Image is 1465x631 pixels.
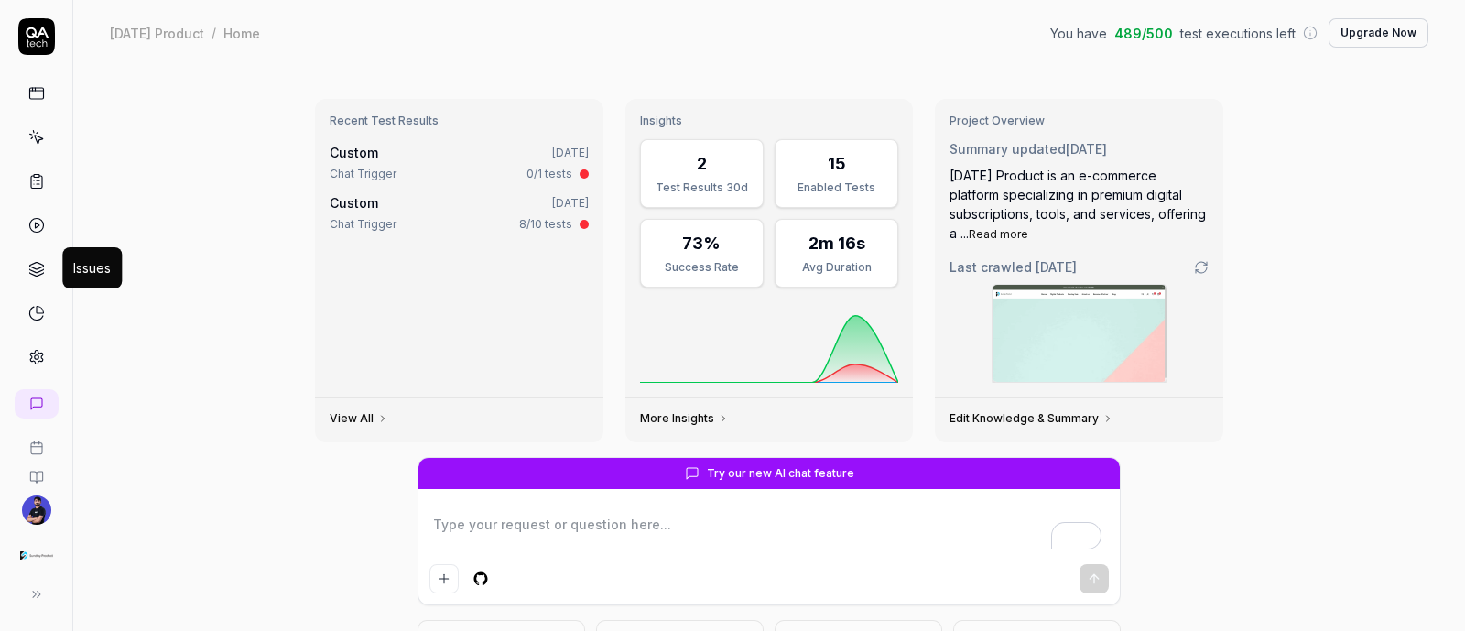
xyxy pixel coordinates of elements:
[1180,24,1296,43] span: test executions left
[652,180,752,196] div: Test Results 30d
[950,141,1066,157] span: Summary updated
[7,426,65,455] a: Book a call with us
[20,539,53,572] img: SundayProduct Logo
[73,258,111,277] div: Issues
[828,151,846,176] div: 15
[110,24,204,42] div: [DATE] Product
[787,259,886,276] div: Avg Duration
[330,166,396,182] div: Chat Trigger
[330,411,388,426] a: View All
[223,24,260,42] div: Home
[682,231,721,256] div: 73%
[707,465,854,482] span: Try our new AI chat feature
[326,139,592,186] a: Custom[DATE]Chat Trigger0/1 tests
[808,231,865,256] div: 2m 16s
[787,180,886,196] div: Enabled Tests
[993,285,1167,382] img: Screenshot
[330,145,378,160] span: Custom
[330,114,589,128] h3: Recent Test Results
[7,455,65,484] a: Documentation
[1114,24,1173,43] span: 489 / 500
[697,151,707,176] div: 2
[1036,259,1077,275] time: [DATE]
[22,495,51,525] img: f94d135f-55d3-432e-9c6b-a086576d5903.jpg
[330,216,396,233] div: Chat Trigger
[519,216,572,233] div: 8/10 tests
[640,114,899,128] h3: Insights
[15,389,59,419] a: New conversation
[552,196,589,210] time: [DATE]
[1194,260,1209,275] a: Go to crawling settings
[950,114,1209,128] h3: Project Overview
[212,24,216,42] div: /
[652,259,752,276] div: Success Rate
[326,190,592,236] a: Custom[DATE]Chat Trigger8/10 tests
[1050,24,1107,43] span: You have
[950,168,1206,241] span: [DATE] Product is an e-commerce platform specializing in premium digital subscriptions, tools, an...
[1329,18,1428,48] button: Upgrade Now
[950,257,1077,277] span: Last crawled
[429,564,459,593] button: Add attachment
[640,411,729,426] a: More Insights
[950,411,1113,426] a: Edit Knowledge & Summary
[552,146,589,159] time: [DATE]
[1066,141,1107,157] time: [DATE]
[7,525,65,576] button: SundayProduct Logo
[330,195,378,211] span: Custom
[969,226,1028,243] button: Read more
[429,511,1109,557] textarea: To enrich screen reader interactions, please activate Accessibility in Grammarly extension settings
[526,166,572,182] div: 0/1 tests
